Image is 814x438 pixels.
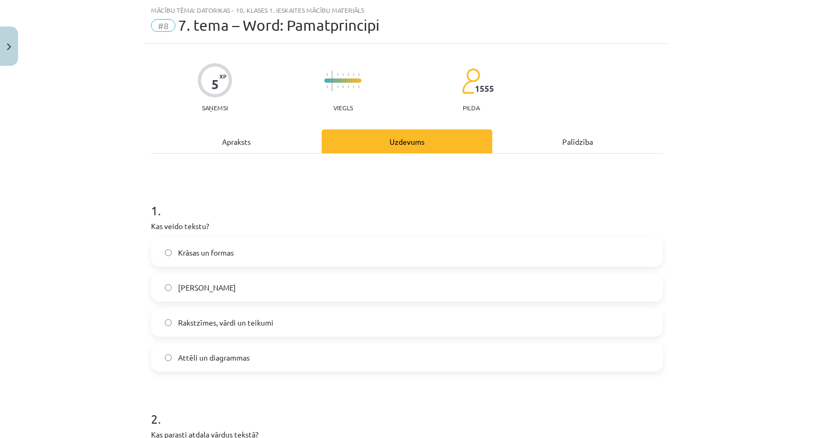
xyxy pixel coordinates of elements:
[353,73,354,76] img: icon-short-line-57e1e144782c952c97e751825c79c345078a6d821885a25fce030b3d8c18986b.svg
[492,129,663,153] div: Palīdzība
[165,249,172,256] input: Krāsas un formas
[178,282,236,293] span: [PERSON_NAME]
[178,352,250,363] span: Attēli un diagrammas
[151,129,322,153] div: Apraksts
[326,85,328,88] img: icon-short-line-57e1e144782c952c97e751825c79c345078a6d821885a25fce030b3d8c18986b.svg
[151,221,663,232] p: Kas veido tekstu?
[178,247,234,258] span: Krāsas un formas
[337,85,338,88] img: icon-short-line-57e1e144782c952c97e751825c79c345078a6d821885a25fce030b3d8c18986b.svg
[178,16,379,34] span: 7. tema – Word: Pamatprincipi
[165,319,172,326] input: Rakstzīmes, vārdi un teikumi
[151,19,175,32] span: #8
[151,6,663,14] div: Mācību tēma: Datorikas - 10. klases 1. ieskaites mācību materiāls
[463,104,480,111] p: pilda
[178,317,273,328] span: Rakstzīmes, vārdi un teikumi
[348,85,349,88] img: icon-short-line-57e1e144782c952c97e751825c79c345078a6d821885a25fce030b3d8c18986b.svg
[475,84,494,93] span: 1555
[151,393,663,426] h1: 2 .
[211,77,219,92] div: 5
[322,129,492,153] div: Uzdevums
[337,73,338,76] img: icon-short-line-57e1e144782c952c97e751825c79c345078a6d821885a25fce030b3d8c18986b.svg
[7,43,11,50] img: icon-close-lesson-0947bae3869378f0d4975bcd49f059093ad1ed9edebbc8119c70593378902aed.svg
[332,71,333,91] img: icon-long-line-d9ea69661e0d244f92f715978eff75569469978d946b2353a9bb055b3ed8787d.svg
[333,104,353,111] p: Viegls
[358,85,359,88] img: icon-short-line-57e1e144782c952c97e751825c79c345078a6d821885a25fce030b3d8c18986b.svg
[342,85,343,88] img: icon-short-line-57e1e144782c952c97e751825c79c345078a6d821885a25fce030b3d8c18986b.svg
[165,284,172,291] input: [PERSON_NAME]
[353,85,354,88] img: icon-short-line-57e1e144782c952c97e751825c79c345078a6d821885a25fce030b3d8c18986b.svg
[151,185,663,217] h1: 1 .
[348,73,349,76] img: icon-short-line-57e1e144782c952c97e751825c79c345078a6d821885a25fce030b3d8c18986b.svg
[198,104,232,111] p: Saņemsi
[165,354,172,361] input: Attēli un diagrammas
[219,73,226,79] span: XP
[342,73,343,76] img: icon-short-line-57e1e144782c952c97e751825c79c345078a6d821885a25fce030b3d8c18986b.svg
[358,73,359,76] img: icon-short-line-57e1e144782c952c97e751825c79c345078a6d821885a25fce030b3d8c18986b.svg
[326,73,328,76] img: icon-short-line-57e1e144782c952c97e751825c79c345078a6d821885a25fce030b3d8c18986b.svg
[462,68,480,94] img: students-c634bb4e5e11cddfef0936a35e636f08e4e9abd3cc4e673bd6f9a4125e45ecb1.svg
